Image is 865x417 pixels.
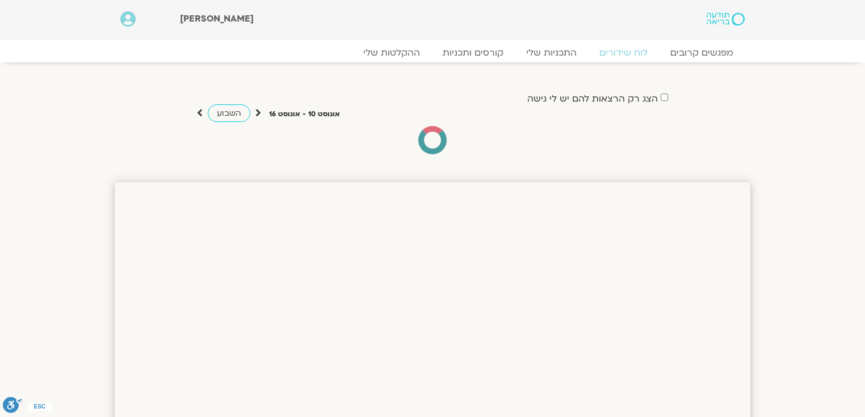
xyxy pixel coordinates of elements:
a: קורסים ותכניות [431,47,515,58]
label: הצג רק הרצאות להם יש לי גישה [527,94,658,104]
nav: Menu [120,47,745,58]
a: מפגשים קרובים [659,47,745,58]
span: [PERSON_NAME] [180,12,254,25]
a: התכניות שלי [515,47,588,58]
a: השבוע [208,104,250,122]
span: השבוע [217,108,241,119]
a: לוח שידורים [588,47,659,58]
p: אוגוסט 10 - אוגוסט 16 [269,108,340,120]
a: ההקלטות שלי [352,47,431,58]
